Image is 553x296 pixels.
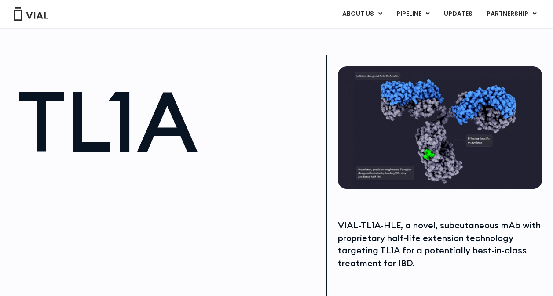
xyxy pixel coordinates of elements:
[480,7,544,22] a: PARTNERSHIPMenu Toggle
[389,7,436,22] a: PIPELINEMenu Toggle
[335,7,389,22] a: ABOUT USMenu Toggle
[437,7,479,22] a: UPDATES
[338,219,542,269] div: VIAL-TL1A-HLE, a novel, subcutaneous mAb with proprietary half-life extension technology targetin...
[338,66,542,189] img: TL1A antibody diagram.
[18,79,318,163] h1: TL1A
[13,7,48,21] img: Vial Logo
